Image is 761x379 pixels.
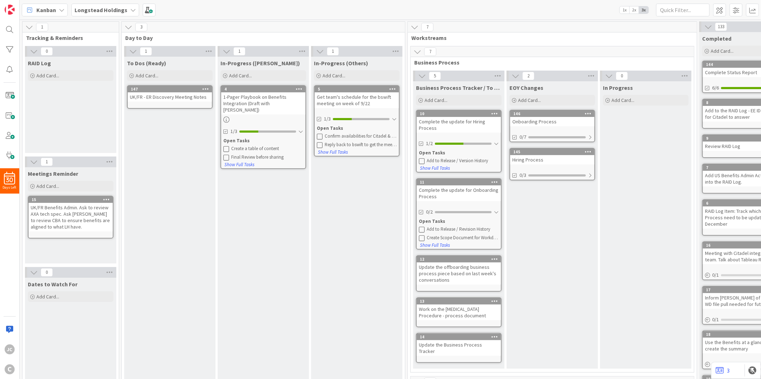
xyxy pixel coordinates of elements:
span: RAID Log [28,60,51,67]
span: Add Card... [711,48,734,54]
div: 41-Pager Playbook on Benefits Integration (Draft with [PERSON_NAME]) [221,86,305,114]
div: 10 [417,111,501,117]
div: Get team's schedule for the bswift meeting on week of 9/22 [315,92,399,108]
a: 5Get team's schedule for the bswift meeting on week of 9/221/3Open TasksConfirm availabilities fo... [314,85,400,157]
span: Add Card... [36,293,59,300]
div: 147UK/FR - ER Discovery Meeting Notes [128,86,212,102]
span: 7 [424,47,436,56]
div: 12Update the offboarding business process piece based on last week's conversations [417,256,501,285]
div: Update the offboarding business process piece based on last week's conversations [417,262,501,285]
span: Completed [702,35,731,42]
span: 7 [421,23,433,31]
span: 0 [41,47,53,56]
div: 15UK/FR Benefits Admin. Ask to review AXA tech spec. Ask [PERSON_NAME] to review CBA to ensure be... [29,196,113,231]
div: Complete the update for Hiring Process [417,117,501,133]
div: 12 [420,257,501,262]
div: 146 [513,111,594,116]
span: Business Process Tracker / To Dos [416,84,502,91]
div: 15 [29,196,113,203]
div: 13Work on the [MEDICAL_DATA] Procedure - process document [417,298,501,320]
div: Work on the [MEDICAL_DATA] Procedure - process document [417,304,501,320]
div: 4 [224,87,305,92]
div: 5 [318,87,399,92]
span: Add Card... [229,72,252,79]
div: 145Hiring Process [510,149,594,164]
span: 1/2 [426,140,433,147]
a: 10Complete the update for Hiring Process1/2Open TasksAdd to Release / Version HistoryShow Full Tasks [416,110,502,173]
div: Create a table of content [231,146,303,152]
div: 11Complete the update for Onboarding Process [417,179,501,201]
span: Day to Day [125,34,396,41]
span: 0 [616,72,628,80]
div: Reply back to bswift to get the meeting schedule [325,142,397,148]
div: Onboarding Process [510,117,594,126]
span: 1 [41,158,53,166]
button: Show Full Tasks [420,241,450,249]
div: 14Update the Business Process Tracker [417,334,501,356]
span: 6/6 [712,84,719,92]
span: 1/3 [230,128,237,135]
span: EOY Changes [509,84,543,91]
div: 12 [417,256,501,262]
a: 41-Pager Playbook on Benefits Integration (Draft with [PERSON_NAME])1/3Open TasksCreate a table o... [220,85,306,169]
span: Workstreams [411,34,688,41]
div: UK/FR - ER Discovery Meeting Notes [128,92,212,102]
div: 11 [417,179,501,185]
span: 1 [140,47,152,56]
div: 15 [32,197,113,202]
div: 14 [420,334,501,339]
div: C [5,364,15,374]
span: 0 / 1 [712,360,719,368]
span: Add Card... [36,72,59,79]
span: In Progress [603,84,633,91]
span: In-Progress (Others) [314,60,368,67]
span: 133 [715,22,727,31]
a: 13Work on the [MEDICAL_DATA] Procedure - process document [416,297,502,327]
span: Add Card... [425,97,447,103]
div: Confirm availabilities for Citadel & Longstead [325,133,397,139]
div: Update the Business Process Tracker [417,340,501,356]
span: Tracking & Reminders [26,34,110,41]
div: Add to Release / Revision History [427,226,499,232]
span: Add Card... [136,72,158,79]
div: 4 [221,86,305,92]
div: Open Tasks [317,125,397,132]
span: 1/3 [324,115,331,123]
div: JC [5,344,15,354]
div: Hiring Process [510,155,594,164]
span: 3x [639,6,649,14]
div: Final Review before sharing [231,154,303,160]
span: To Dos (Ready) [127,60,166,67]
span: 1x [620,6,629,14]
a: 147UK/FR - ER Discovery Meeting Notes [127,85,213,109]
div: 14 [417,334,501,340]
span: 0/7 [519,133,526,141]
span: 2 [522,72,534,80]
span: 2x [629,6,639,14]
div: Create Scope Document for Workday Administrator (FYI - tentative approval of hiring someone in ho... [427,235,499,241]
span: 0/2 [426,208,433,216]
span: Add Card... [612,97,634,103]
div: 5Get team's schedule for the bswift meeting on week of 9/22 [315,86,399,108]
div: Open Tasks [419,218,499,225]
a: 12Update the offboarding business process piece based on last week's conversations [416,255,502,292]
span: Add Card... [518,97,541,103]
span: 1 [327,47,339,56]
span: Meetings Reminder [28,170,78,177]
a: 11Complete the update for Onboarding Process0/2Open TasksAdd to Release / Revision HistoryCreate ... [416,178,502,250]
span: In-Progress (Jerry) [220,60,300,67]
div: 146Onboarding Process [510,111,594,126]
div: 13 [420,299,501,304]
div: 147 [128,86,212,92]
div: 5 [315,86,399,92]
span: 3 [135,23,147,31]
span: Add Card... [323,72,345,79]
div: 13 [417,298,501,304]
div: 1-Pager Playbook on Benefits Integration (Draft with [PERSON_NAME]) [221,92,305,114]
button: Show Full Tasks [318,148,348,156]
input: Quick Filter... [656,4,710,16]
div: 10 [420,111,501,116]
span: Dates to Watch For [28,281,77,288]
img: Visit kanbanzone.com [5,5,15,15]
div: Open Tasks [223,137,303,144]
